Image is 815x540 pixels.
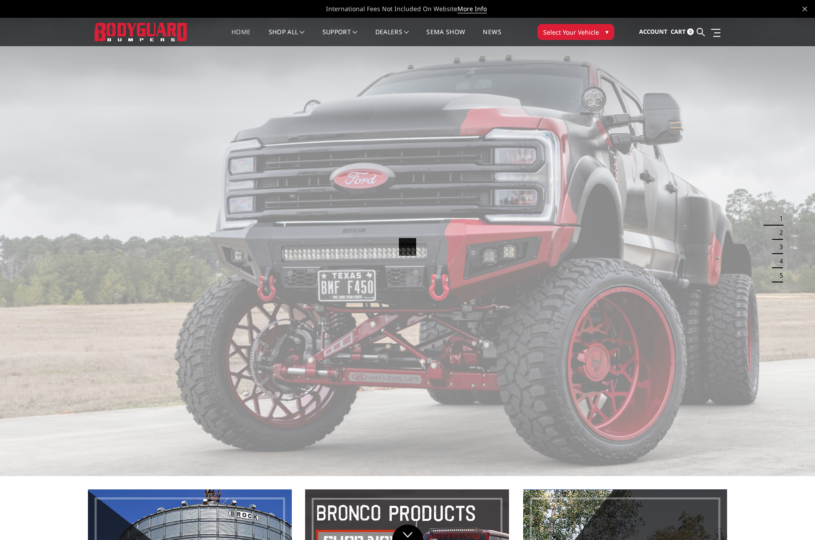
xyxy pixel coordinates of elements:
a: Account [639,20,668,44]
a: Support [322,29,358,46]
span: Account [639,28,668,36]
span: 0 [687,28,694,35]
span: ▾ [605,27,608,36]
button: 4 of 5 [774,254,783,268]
span: Select Your Vehicle [543,28,599,37]
button: 2 of 5 [774,226,783,240]
a: Cart 0 [671,20,694,44]
a: Home [231,29,250,46]
span: Cart [671,28,686,36]
a: Dealers [375,29,409,46]
a: shop all [269,29,305,46]
a: SEMA Show [426,29,465,46]
a: More Info [457,4,487,13]
button: Select Your Vehicle [537,24,614,40]
a: News [483,29,501,46]
img: BODYGUARD BUMPERS [95,23,188,41]
button: 3 of 5 [774,240,783,254]
button: 1 of 5 [774,211,783,226]
button: 5 of 5 [774,268,783,282]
